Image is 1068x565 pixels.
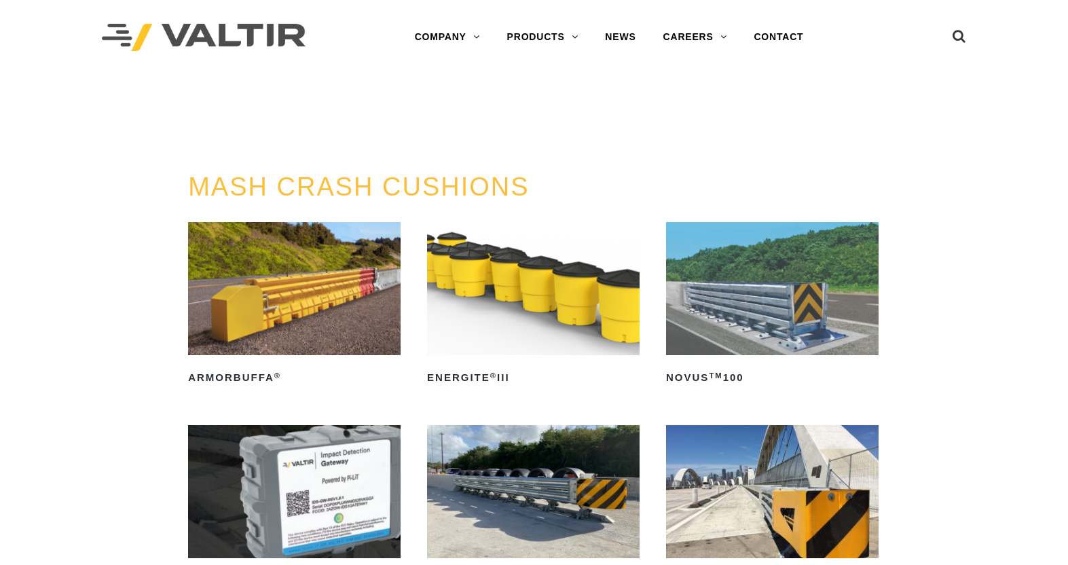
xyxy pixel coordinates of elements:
a: CAREERS [650,24,741,51]
sup: TM [709,371,722,380]
h2: ArmorBuffa [188,367,401,389]
a: CONTACT [740,24,817,51]
sup: ® [274,371,281,380]
a: NEWS [591,24,649,51]
sup: ® [490,371,497,380]
h2: NOVUS 100 [666,367,879,389]
img: Valtir [102,24,306,52]
a: ENERGITE®III [427,222,640,388]
h2: ENERGITE III [427,367,640,389]
a: ArmorBuffa® [188,222,401,388]
a: PRODUCTS [494,24,592,51]
a: COMPANY [401,24,494,51]
a: MASH CRASH CUSHIONS [188,172,530,201]
a: NOVUSTM100 [666,222,879,388]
